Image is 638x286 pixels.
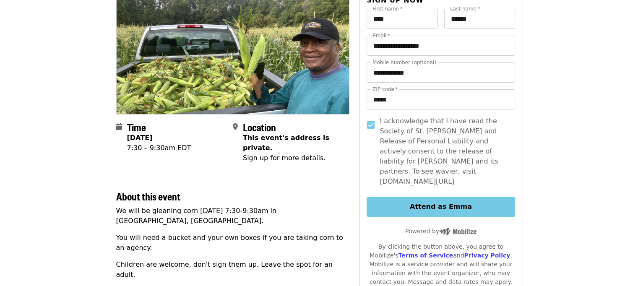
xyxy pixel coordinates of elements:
[116,260,350,280] p: Children are welcome, don't sign them up. Leave the spot for an adult.
[367,89,515,109] input: ZIP code
[464,252,510,259] a: Privacy Policy
[116,123,122,131] i: calendar icon
[367,62,515,83] input: Mobile number (optional)
[243,120,276,134] span: Location
[116,233,350,253] p: You will need a bucket and your own boxes if you are taking corn to an agency.
[243,134,329,152] span: This event's address is private.
[439,228,477,235] img: Powered by Mobilize
[372,87,398,92] label: ZIP code
[444,9,515,29] input: Last name
[367,36,515,56] input: Email
[372,33,390,38] label: Email
[367,197,515,217] button: Attend as Emma
[367,9,437,29] input: First name
[127,134,153,142] strong: [DATE]
[243,154,326,162] span: Sign up for more details.
[116,189,180,203] span: About this event
[450,6,480,11] label: Last name
[233,123,238,131] i: map-marker-alt icon
[127,120,146,134] span: Time
[116,206,350,226] p: We will be gleaning corn [DATE] 7:30-9:30am in [GEOGRAPHIC_DATA], [GEOGRAPHIC_DATA].
[372,6,403,11] label: First name
[380,116,508,187] span: I acknowledge that I have read the Society of St. [PERSON_NAME] and Release of Personal Liability...
[405,228,477,234] span: Powered by
[127,143,191,153] div: 7:30 – 9:30am EDT
[372,60,436,65] label: Mobile number (optional)
[398,252,453,259] a: Terms of Service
